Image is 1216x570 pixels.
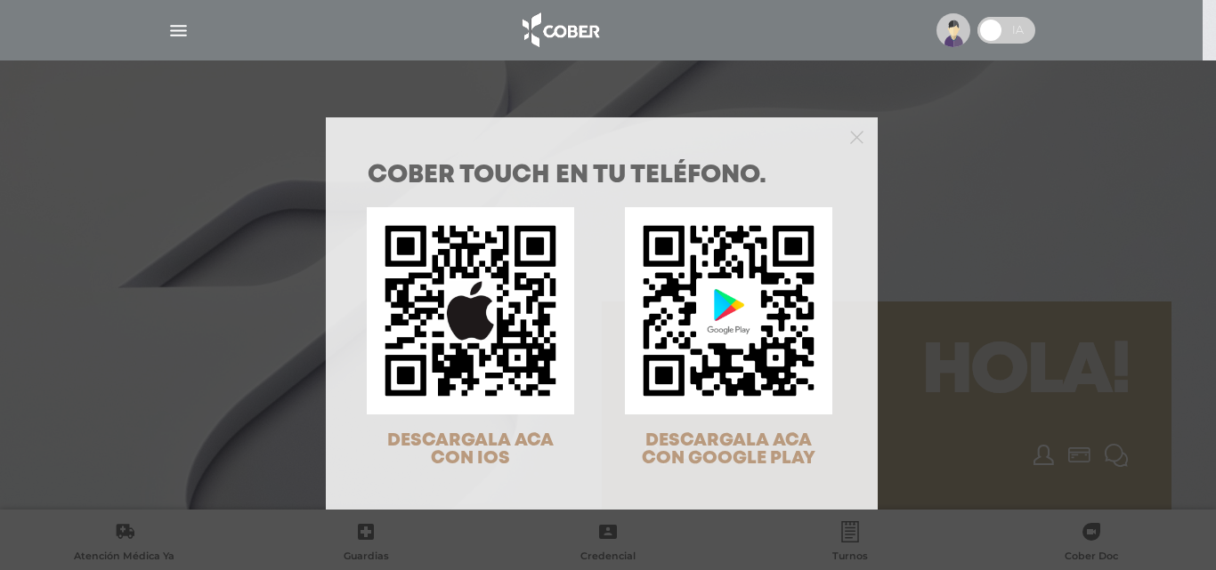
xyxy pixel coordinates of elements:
span: DESCARGALA ACA CON IOS [387,432,554,467]
h1: COBER TOUCH en tu teléfono. [368,164,836,189]
button: Close [850,128,863,144]
img: qr-code [625,207,832,414]
img: qr-code [367,207,574,414]
span: DESCARGALA ACA CON GOOGLE PLAY [642,432,815,467]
